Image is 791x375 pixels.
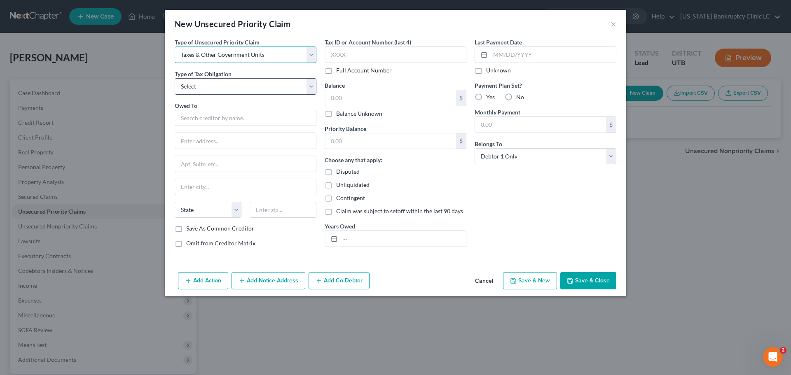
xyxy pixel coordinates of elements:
label: Save As Common Creditor [186,224,254,233]
label: Balance [325,81,345,90]
input: MM/DD/YYYY [490,47,616,63]
label: Years Owed [325,222,355,231]
span: Type of Unsecured Priority Claim [175,39,260,46]
span: Omit from Creditor Matrix [186,240,255,247]
span: Disputed [336,168,360,175]
button: × [611,19,616,29]
div: $ [606,117,616,133]
input: XXXX [325,47,466,63]
div: New Unsecured Priority Claim [175,18,290,30]
span: Unliquidated [336,181,370,188]
span: Type of Tax Obligation [175,70,232,77]
label: Unknown [486,66,511,75]
span: Belongs To [475,140,502,147]
span: 2 [780,347,786,354]
input: Enter zip... [250,202,316,218]
span: No [516,93,524,100]
div: $ [456,133,466,149]
iframe: Intercom live chat [763,347,783,367]
input: Apt, Suite, etc... [175,156,316,172]
input: 0.00 [325,90,456,106]
input: Enter address... [175,133,316,149]
span: Yes [486,93,495,100]
button: Save & New [503,272,557,289]
input: Search creditor by name... [175,110,316,126]
label: Tax ID or Account Number (last 4) [325,38,411,47]
input: Enter city... [175,179,316,195]
label: Choose any that apply: [325,156,382,164]
input: -- [340,231,466,247]
label: Last Payment Date [475,38,522,47]
input: 0.00 [325,133,456,149]
label: Payment Plan Set? [475,81,616,90]
input: 0.00 [475,117,606,133]
label: Priority Balance [325,124,366,133]
label: Balance Unknown [336,109,382,118]
button: Add Notice Address [232,272,305,289]
span: Contingent [336,194,365,201]
label: Full Account Number [336,66,392,75]
span: Owed To [175,102,197,109]
button: Save & Close [560,272,616,289]
div: $ [456,90,466,106]
button: Add Co-Debtor [309,272,370,289]
button: Add Action [178,272,228,289]
span: Claim was subject to setoff within the last 90 days [336,207,463,214]
button: Cancel [468,273,500,289]
label: Monthly Payment [475,108,520,116]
